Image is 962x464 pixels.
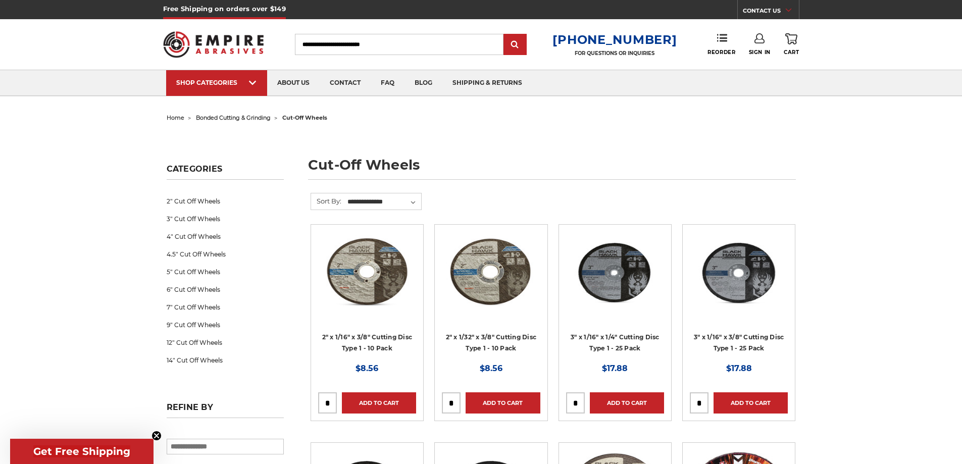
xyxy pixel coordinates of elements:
[442,232,540,313] img: 2" x 1/32" x 3/8" Cut Off Wheel
[552,50,677,57] p: FOR QUESTIONS OR INQUIRIES
[690,232,788,361] a: 3" x 1/16" x 3/8" Cutting Disc
[404,70,442,96] a: blog
[320,70,371,96] a: contact
[342,392,416,414] a: Add to Cart
[707,49,735,56] span: Reorder
[552,32,677,47] a: [PHONE_NUMBER]
[566,232,664,313] img: 3” x .0625” x 1/4” Die Grinder Cut-Off Wheels by Black Hawk Abrasives
[749,49,771,56] span: Sign In
[726,364,752,373] span: $17.88
[356,364,378,373] span: $8.56
[33,445,130,457] span: Get Free Shipping
[167,263,284,281] a: 5" Cut Off Wheels
[151,431,162,441] button: Close teaser
[602,364,628,373] span: $17.88
[480,364,502,373] span: $8.56
[167,228,284,245] a: 4" Cut Off Wheels
[346,194,421,210] select: Sort By:
[442,232,540,361] a: 2" x 1/32" x 3/8" Cut Off Wheel
[784,33,799,56] a: Cart
[690,232,788,313] img: 3" x 1/16" x 3/8" Cutting Disc
[167,192,284,210] a: 2" Cut Off Wheels
[590,392,664,414] a: Add to Cart
[743,5,799,19] a: CONTACT US
[167,402,284,418] h5: Refine by
[167,316,284,334] a: 9" Cut Off Wheels
[167,114,184,121] a: home
[442,70,532,96] a: shipping & returns
[176,79,257,86] div: SHOP CATEGORIES
[318,232,416,313] img: 2" x 1/16" x 3/8" Cut Off Wheel
[167,164,284,180] h5: Categories
[163,25,264,64] img: Empire Abrasives
[308,158,796,180] h1: cut-off wheels
[167,245,284,263] a: 4.5" Cut Off Wheels
[167,210,284,228] a: 3" Cut Off Wheels
[167,334,284,351] a: 12" Cut Off Wheels
[371,70,404,96] a: faq
[311,193,341,209] label: Sort By:
[167,298,284,316] a: 7" Cut Off Wheels
[784,49,799,56] span: Cart
[167,281,284,298] a: 6" Cut Off Wheels
[196,114,271,121] a: bonded cutting & grinding
[167,351,284,369] a: 14" Cut Off Wheels
[318,232,416,361] a: 2" x 1/16" x 3/8" Cut Off Wheel
[267,70,320,96] a: about us
[714,392,788,414] a: Add to Cart
[707,33,735,55] a: Reorder
[10,439,154,464] div: Get Free ShippingClose teaser
[282,114,327,121] span: cut-off wheels
[566,232,664,361] a: 3” x .0625” x 1/4” Die Grinder Cut-Off Wheels by Black Hawk Abrasives
[466,392,540,414] a: Add to Cart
